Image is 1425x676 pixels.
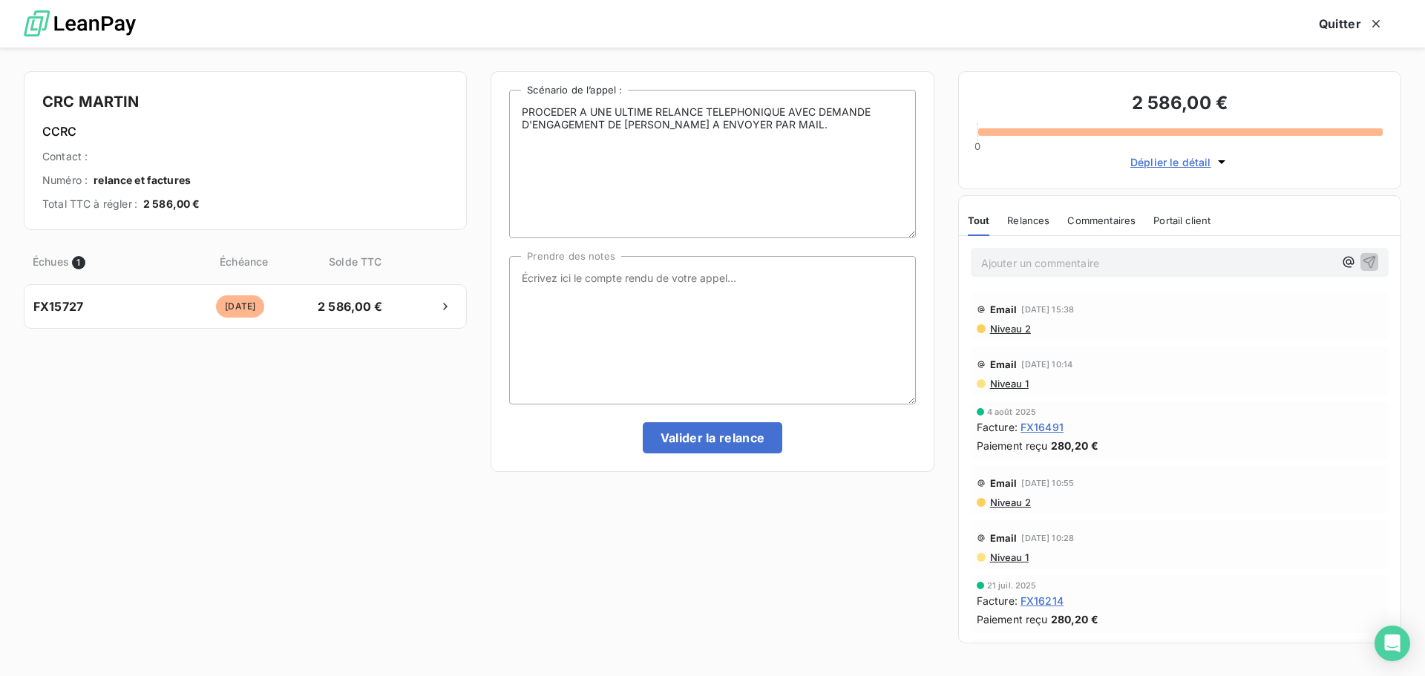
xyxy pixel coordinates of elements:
span: Email [990,532,1018,544]
span: Contact : [42,149,88,164]
h6: CCRC [42,122,448,140]
span: [DATE] [216,295,264,318]
button: Valider la relance [643,422,783,453]
span: Paiement reçu [977,611,1048,627]
span: Relances [1007,214,1049,226]
span: Niveau 2 [989,323,1031,335]
span: relance et factures [94,173,191,188]
span: FX16214 [1021,593,1064,608]
span: [DATE] 10:14 [1021,360,1072,369]
span: Déplier le détail [1130,154,1211,170]
span: Facture : [977,419,1018,435]
span: Échéance [174,254,313,269]
h3: 2 586,00 € [977,90,1383,119]
div: Open Intercom Messenger [1375,626,1410,661]
span: Échues [33,254,69,269]
span: Numéro : [42,173,88,188]
span: Portail client [1153,214,1211,226]
span: Facture : [977,593,1018,608]
span: Email [990,303,1018,315]
span: FX16491 [1021,419,1064,435]
span: Niveau 1 [989,378,1029,390]
span: Niveau 1 [989,551,1029,563]
span: 280,20 € [1051,611,1098,627]
span: 21 juil. 2025 [987,581,1037,590]
button: Quitter [1301,8,1401,39]
span: Solde TTC [316,254,394,269]
span: Niveau 2 [989,496,1031,508]
span: 4 août 2025 [987,407,1037,416]
h4: CRC MARTIN [42,90,448,114]
span: Commentaires [1067,214,1136,226]
span: [DATE] 10:55 [1021,479,1074,488]
span: [DATE] 10:28 [1021,534,1074,542]
span: Tout [968,214,990,226]
span: Email [990,477,1018,489]
textarea: PROCEDER A UNE ULTIME RELANCE TELEPHONIQUE AVEC DEMANDE D'ENGAGEMENT DE [PERSON_NAME] A ENVOYER P... [509,90,915,238]
img: logo LeanPay [24,4,136,45]
span: 2 586,00 € [311,298,389,315]
span: FX15727 [33,298,83,315]
span: [DATE] 15:38 [1021,305,1074,314]
span: 2 586,00 € [143,197,200,211]
span: Total TTC à régler : [42,197,137,211]
span: Email [990,358,1018,370]
span: 1 [72,256,85,269]
button: Déplier le détail [1126,154,1234,171]
span: 0 [974,140,980,152]
span: Paiement reçu [977,438,1048,453]
span: 280,20 € [1051,438,1098,453]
